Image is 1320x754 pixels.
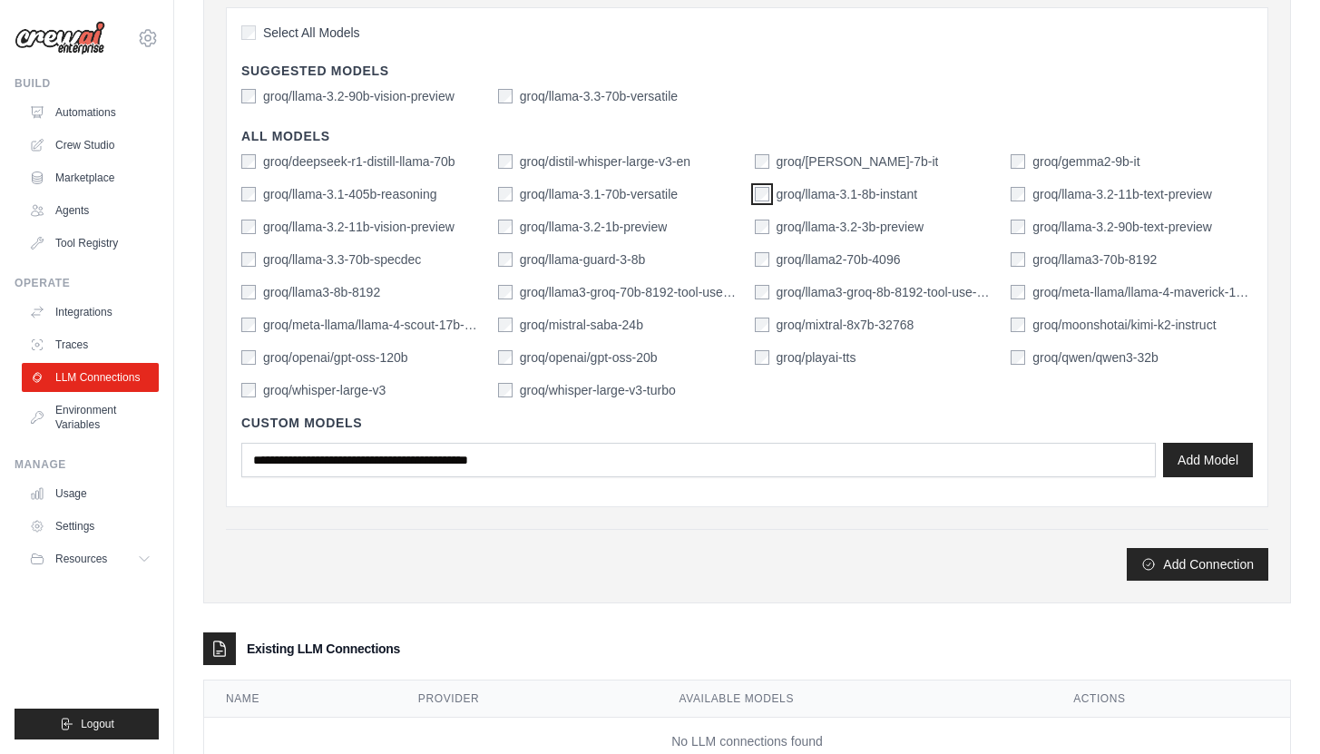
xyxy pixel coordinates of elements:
input: groq/llama-3.2-11b-vision-preview [241,220,256,234]
button: Resources [22,544,159,573]
div: Operate [15,276,159,290]
input: groq/deepseek-r1-distill-llama-70b [241,154,256,169]
input: groq/llama2-70b-4096 [755,252,769,267]
th: Provider [396,681,658,718]
label: groq/meta-llama/llama-4-maverick-17b-128e-instruct [1032,283,1253,301]
label: groq/llama-3.2-11b-text-preview [1032,185,1212,203]
h3: Existing LLM Connections [247,640,400,658]
input: groq/llama3-8b-8192 [241,285,256,299]
label: groq/llama-3.2-11b-vision-preview [263,218,455,236]
label: groq/llama3-70b-8192 [1032,250,1157,269]
label: groq/llama3-groq-70b-8192-tool-use-preview [520,283,740,301]
input: groq/llama-3.2-90b-text-preview [1011,220,1025,234]
label: groq/mistral-saba-24b [520,316,643,334]
label: groq/openai/gpt-oss-20b [520,348,658,367]
input: Select All Models [241,25,256,40]
th: Name [204,681,396,718]
label: groq/llama-3.3-70b-versatile [520,87,678,105]
input: groq/llama-3.2-90b-vision-preview [241,89,256,103]
th: Actions [1051,681,1290,718]
label: groq/deepseek-r1-distill-llama-70b [263,152,455,171]
label: groq/llama-3.1-8b-instant [777,185,918,203]
input: groq/llama-3.1-405b-reasoning [241,187,256,201]
label: groq/gemma-7b-it [777,152,939,171]
label: groq/openai/gpt-oss-120b [263,348,408,367]
input: groq/llama-3.3-70b-specdec [241,252,256,267]
input: groq/mistral-saba-24b [498,318,513,332]
input: groq/llama-3.2-3b-preview [755,220,769,234]
input: groq/meta-llama/llama-4-scout-17b-16e-instruct [241,318,256,332]
input: groq/whisper-large-v3 [241,383,256,397]
label: groq/playai-tts [777,348,856,367]
input: groq/whisper-large-v3-turbo [498,383,513,397]
input: groq/gemma-7b-it [755,154,769,169]
a: Environment Variables [22,396,159,439]
label: groq/llama3-groq-8b-8192-tool-use-preview [777,283,997,301]
a: LLM Connections [22,363,159,392]
label: groq/distil-whisper-large-v3-en [520,152,690,171]
input: groq/distil-whisper-large-v3-en [498,154,513,169]
input: groq/qwen/qwen3-32b [1011,350,1025,365]
input: groq/llama-3.1-70b-versatile [498,187,513,201]
h4: Suggested Models [241,62,1253,80]
input: groq/llama3-groq-8b-8192-tool-use-preview [755,285,769,299]
label: groq/qwen/qwen3-32b [1032,348,1159,367]
a: Agents [22,196,159,225]
div: Manage [15,457,159,472]
button: Logout [15,709,159,739]
a: Marketplace [22,163,159,192]
input: groq/llama-3.1-8b-instant [755,187,769,201]
input: groq/mixtral-8x7b-32768 [755,318,769,332]
button: Add Connection [1127,548,1268,581]
input: groq/openai/gpt-oss-20b [498,350,513,365]
label: groq/meta-llama/llama-4-scout-17b-16e-instruct [263,316,484,334]
label: groq/whisper-large-v3-turbo [520,381,676,399]
th: Available Models [657,681,1051,718]
h4: Custom Models [241,414,1253,432]
input: groq/llama3-groq-70b-8192-tool-use-preview [498,285,513,299]
label: groq/llama-3.3-70b-specdec [263,250,421,269]
a: Tool Registry [22,229,159,258]
label: groq/llama-guard-3-8b [520,250,646,269]
a: Usage [22,479,159,508]
input: groq/llama3-70b-8192 [1011,252,1025,267]
a: Integrations [22,298,159,327]
button: Add Model [1163,443,1253,477]
input: groq/playai-tts [755,350,769,365]
input: groq/llama-3.2-1b-preview [498,220,513,234]
span: Resources [55,552,107,566]
input: groq/moonshotai/kimi-k2-instruct [1011,318,1025,332]
div: Build [15,76,159,91]
label: groq/whisper-large-v3 [263,381,386,399]
input: groq/openai/gpt-oss-120b [241,350,256,365]
h4: All Models [241,127,1253,145]
a: Traces [22,330,159,359]
label: groq/llama3-8b-8192 [263,283,380,301]
label: groq/llama-3.2-90b-text-preview [1032,218,1212,236]
label: groq/llama-3.1-405b-reasoning [263,185,436,203]
input: groq/gemma2-9b-it [1011,154,1025,169]
label: groq/llama-3.2-3b-preview [777,218,924,236]
input: groq/meta-llama/llama-4-maverick-17b-128e-instruct [1011,285,1025,299]
span: Select All Models [263,24,360,42]
label: groq/llama-3.2-90b-vision-preview [263,87,455,105]
img: Logo [15,21,105,55]
input: groq/llama-guard-3-8b [498,252,513,267]
label: groq/llama-3.1-70b-versatile [520,185,678,203]
a: Crew Studio [22,131,159,160]
label: groq/gemma2-9b-it [1032,152,1139,171]
label: groq/llama-3.2-1b-preview [520,218,668,236]
a: Settings [22,512,159,541]
input: groq/llama-3.2-11b-text-preview [1011,187,1025,201]
a: Automations [22,98,159,127]
label: groq/mixtral-8x7b-32768 [777,316,914,334]
span: Logout [81,717,114,731]
input: groq/llama-3.3-70b-versatile [498,89,513,103]
label: groq/llama2-70b-4096 [777,250,901,269]
label: groq/moonshotai/kimi-k2-instruct [1032,316,1216,334]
